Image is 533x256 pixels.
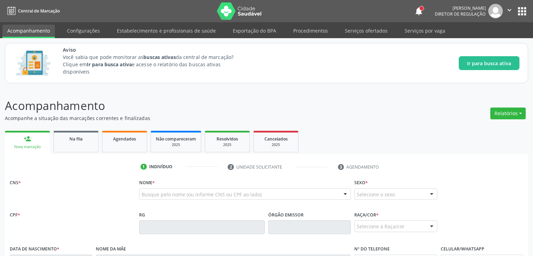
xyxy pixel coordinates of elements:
img: img [488,4,503,18]
label: Órgão emissor [268,210,304,220]
label: Nº do Telefone [354,244,390,255]
div: 2025 [156,142,196,147]
a: Configurações [62,25,105,37]
div: person_add [24,135,31,143]
span: Na fila [69,136,83,142]
div: Indivíduo [149,164,172,170]
span: Busque pelo nome (ou informe CNS ou CPF ao lado) [142,191,262,198]
label: CNS [10,178,21,188]
button: Ir para busca ativa [459,56,519,70]
label: Sexo [354,178,368,188]
img: Imagem de CalloutCard [14,48,53,79]
a: Exportação do BPA [228,25,281,37]
div: 1 [141,164,147,170]
div: 2025 [259,142,293,147]
span: Não compareceram [156,136,196,142]
i:  [506,6,513,14]
label: Nome da mãe [96,244,126,255]
p: Você sabia que pode monitorar as da central de marcação? Clique em e acesse o relatório das busca... [63,53,246,75]
strong: Ir para busca ativa [87,61,132,68]
a: Estabelecimentos e profissionais de saúde [112,25,221,37]
label: CPF [10,210,20,220]
span: Selecione o sexo [357,191,395,198]
label: Data de nascimento [10,244,59,255]
p: Acompanhe a situação das marcações correntes e finalizadas [5,114,371,122]
button: apps [516,5,528,17]
span: Cancelados [264,136,288,142]
span: Diretor de regulação [435,11,486,17]
a: Central de Marcação [5,5,60,17]
div: Nova marcação [10,144,45,150]
span: Resolvidos [217,136,238,142]
button:  [503,4,516,18]
p: Acompanhamento [5,97,371,114]
label: Raça/cor [354,210,379,220]
span: Selecione a Raça/cor [357,223,405,230]
label: RG [139,210,145,220]
label: Celular/WhatsApp [441,244,484,255]
div: 2025 [210,142,245,147]
div: [PERSON_NAME] [435,5,486,11]
strong: buscas ativas [143,54,176,60]
span: Ir para busca ativa [467,60,511,67]
label: Nome [139,178,155,188]
span: Central de Marcação [18,8,60,14]
a: Procedimentos [288,25,333,37]
a: Acompanhamento [2,25,55,38]
button: Relatórios [490,108,526,119]
a: Serviços por vaga [400,25,450,37]
a: Serviços ofertados [340,25,392,37]
button: notifications [414,6,424,16]
span: Agendados [113,136,136,142]
span: Aviso [63,46,246,53]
